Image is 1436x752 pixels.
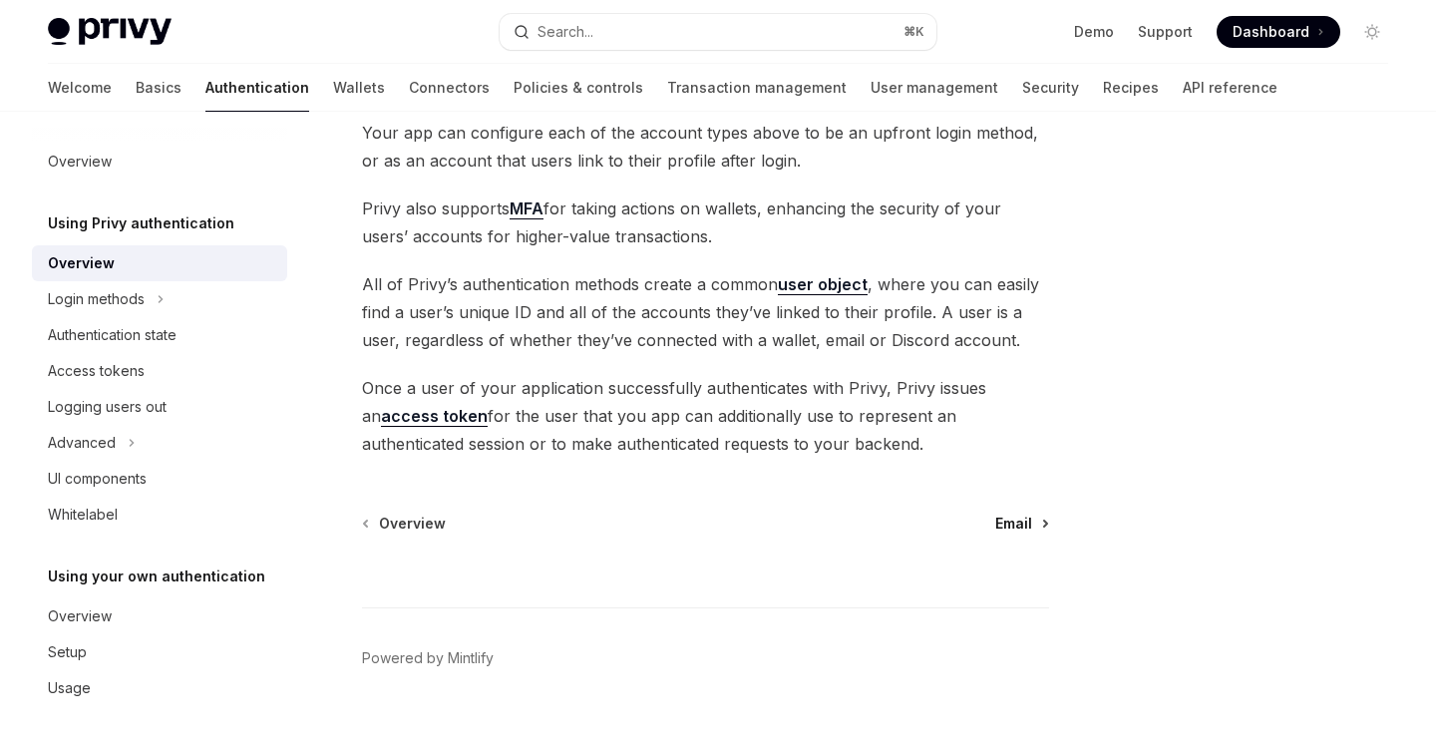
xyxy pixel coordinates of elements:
div: Login methods [48,287,145,311]
a: Welcome [48,64,112,112]
div: Overview [48,150,112,174]
div: Authentication state [48,323,177,347]
a: Logging users out [32,389,287,425]
a: Overview [364,514,446,534]
div: Setup [48,640,87,664]
a: API reference [1183,64,1277,112]
a: Security [1022,64,1079,112]
a: Setup [32,634,287,670]
div: Overview [48,251,115,275]
h5: Using your own authentication [48,564,265,588]
a: Support [1138,22,1193,42]
span: Dashboard [1233,22,1309,42]
div: Overview [48,604,112,628]
a: Overview [32,598,287,634]
div: Usage [48,676,91,700]
a: Connectors [409,64,490,112]
a: Recipes [1103,64,1159,112]
span: Overview [379,514,446,534]
a: Wallets [333,64,385,112]
button: Toggle dark mode [1356,16,1388,48]
a: Overview [32,144,287,180]
span: Your app can configure each of the account types above to be an upfront login method, or as an ac... [362,119,1049,175]
span: All of Privy’s authentication methods create a common , where you can easily find a user’s unique... [362,270,1049,354]
div: UI components [48,467,147,491]
button: Advanced [32,425,287,461]
div: Advanced [48,431,116,455]
a: User management [871,64,998,112]
a: Transaction management [667,64,847,112]
span: Email [995,514,1032,534]
a: Policies & controls [514,64,643,112]
a: Usage [32,670,287,706]
a: user object [778,274,868,295]
a: Authentication state [32,317,287,353]
a: Whitelabel [32,497,287,533]
a: Dashboard [1217,16,1340,48]
a: Access tokens [32,353,287,389]
a: Demo [1074,22,1114,42]
div: Whitelabel [48,503,118,527]
a: MFA [510,198,543,219]
h5: Using Privy authentication [48,211,234,235]
a: Email [995,514,1047,534]
span: ⌘ K [903,24,924,40]
button: Login methods [32,281,287,317]
span: Once a user of your application successfully authenticates with Privy, Privy issues an for the us... [362,374,1049,458]
div: Logging users out [48,395,167,419]
a: Overview [32,245,287,281]
a: access token [381,406,488,427]
a: Powered by Mintlify [362,648,494,668]
a: UI components [32,461,287,497]
button: Search...⌘K [500,14,935,50]
div: Search... [538,20,593,44]
span: Privy also supports for taking actions on wallets, enhancing the security of your users’ accounts... [362,194,1049,250]
img: light logo [48,18,172,46]
a: Basics [136,64,181,112]
a: Authentication [205,64,309,112]
div: Access tokens [48,359,145,383]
